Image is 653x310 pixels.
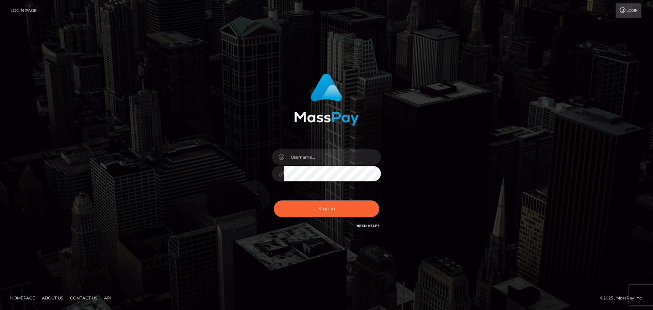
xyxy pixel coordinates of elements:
button: Sign in [274,200,379,217]
a: About Us [39,293,66,303]
a: Contact Us [67,293,100,303]
a: Login Page [11,3,37,18]
img: MassPay Login [294,74,359,126]
a: Need Help? [356,224,379,228]
input: Username... [284,149,381,165]
div: © 2025 , MassPay Inc. [600,294,648,302]
a: API [101,293,114,303]
a: Homepage [7,293,38,303]
a: Login [616,3,641,18]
